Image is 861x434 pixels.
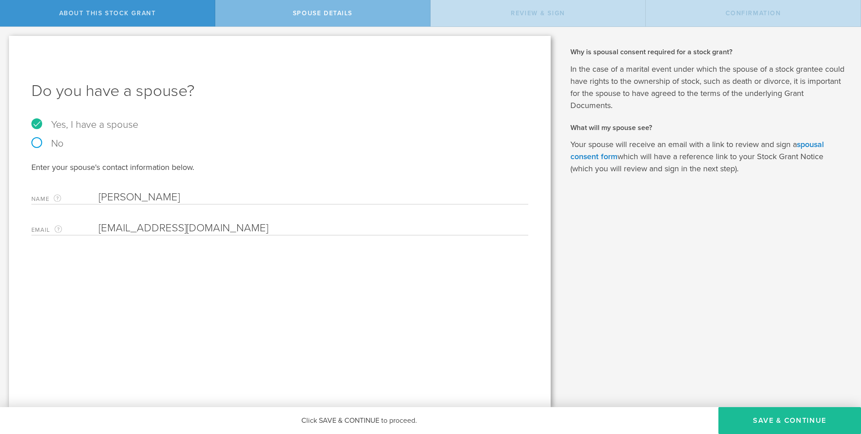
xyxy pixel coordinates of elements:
span: About this stock grant [59,9,156,17]
h2: Why is spousal consent required for a stock grant? [570,47,848,57]
input: Required [99,191,524,204]
h2: What will my spouse see? [570,123,848,133]
label: Email [31,225,99,235]
div: Enter your spouse's contact information below. [31,162,528,173]
span: Review & Sign [511,9,565,17]
span: Spouse Details [293,9,352,17]
p: In the case of a marital event under which the spouse of a stock grantee could have rights to the... [570,63,848,112]
input: Required [99,221,524,235]
label: No [31,139,528,148]
p: Your spouse will receive an email with a link to review and sign a which will have a reference li... [570,139,848,175]
span: Confirmation [726,9,781,17]
button: Save & Continue [718,407,861,434]
label: Name [31,194,99,204]
h1: Do you have a spouse? [31,80,528,102]
label: Yes, I have a spouse [31,120,528,130]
